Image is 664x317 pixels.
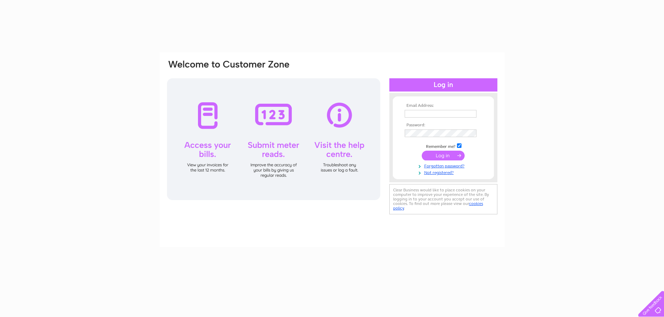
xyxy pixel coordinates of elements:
th: Email Address: [403,103,484,108]
div: Clear Business would like to place cookies on your computer to improve your experience of the sit... [389,184,497,214]
th: Password: [403,123,484,128]
a: Forgotten password? [405,162,484,169]
a: Not registered? [405,169,484,175]
td: Remember me? [403,142,484,149]
a: cookies policy [393,201,483,211]
input: Submit [422,151,465,160]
